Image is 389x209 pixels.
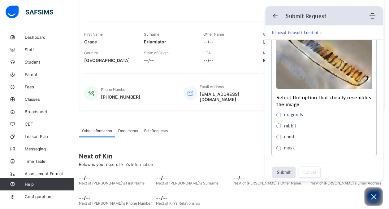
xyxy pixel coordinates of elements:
span: Select the option that closely resembles the image [276,94,372,108]
button: Back [272,13,278,19]
div: rabbit [276,122,296,129]
span: Marital Status [263,51,287,55]
span: --/-- [156,175,230,181]
span: comb [284,133,296,140]
div: dragonfly [276,111,304,118]
h1: Submit Request [286,12,326,19]
span: Next of [PERSON_NAME]'s Surname [156,181,218,185]
div: comb [276,133,296,140]
span: --/-- [144,58,194,63]
span: Flexisaf Edusoft Limited [272,29,318,36]
button: Open asap [364,187,383,206]
span: --/-- [156,195,230,201]
span: --/-- [233,175,307,181]
div: breadcrumb current pageFlexisaf Edusoft Limited [265,25,383,40]
span: Gender [263,32,276,37]
span: State of Origin [144,51,169,55]
span: [DEMOGRAPHIC_DATA] [263,39,313,44]
img: safsims [6,6,53,19]
span: Other Information [82,128,112,133]
span: Next of [PERSON_NAME]'s First Name [79,181,145,185]
span: Parent [25,72,74,77]
span: Edit Requests [144,128,168,133]
span: Fees [25,84,74,89]
span: Next of Kin's Relationship [156,201,200,206]
span: Country [84,51,98,55]
span: Messaging [25,146,74,151]
span: Broadsheet [25,109,74,114]
span: [EMAIL_ADDRESS][DOMAIN_NAME] [200,91,274,102]
span: Surname [144,32,159,37]
span: rabbit [284,122,296,129]
span: Time Table [25,159,74,164]
span: CBT [25,122,74,127]
span: Next of [PERSON_NAME]'s Phone Number [79,201,152,206]
span: Student [25,60,74,64]
span: Below is your next of kin's Information [79,162,153,167]
div: Modules Menu [368,13,376,19]
span: [GEOGRAPHIC_DATA] [84,58,135,63]
span: Email Address [200,84,224,89]
span: --/-- [79,195,153,201]
span: Next of Kin [79,153,384,160]
img: captcha [276,27,378,89]
span: Staff [25,47,74,52]
button: Submit [272,167,296,178]
span: --/-- [203,58,254,63]
span: First Name [84,32,103,37]
span: --/-- [79,175,153,181]
span: Configuration [25,194,74,199]
span: dragonfly [284,111,304,118]
span: LGA [203,51,211,55]
nav: breadcrumb [272,29,322,36]
span: Assessment Format [25,171,74,176]
span: Married [263,58,313,63]
span: Dashboard [25,35,74,40]
span: Phone Number [101,87,127,92]
span: Classes [25,97,74,102]
span: Other Name [203,32,224,37]
span: Help [25,182,74,187]
span: [PHONE_NUMBER] [101,94,140,100]
span: Next of [PERSON_NAME]'s Email Address [310,181,382,185]
span: Next of [PERSON_NAME]'s Other Name [233,181,301,185]
div: mask [276,145,295,151]
span: Eriamiator [144,39,194,44]
span: Grace [84,39,135,44]
span: Lesson Plan [25,134,74,139]
span: mask [284,145,295,151]
span: --/-- [203,39,254,44]
span: Documents [118,128,138,133]
button: Cancel [299,167,321,178]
